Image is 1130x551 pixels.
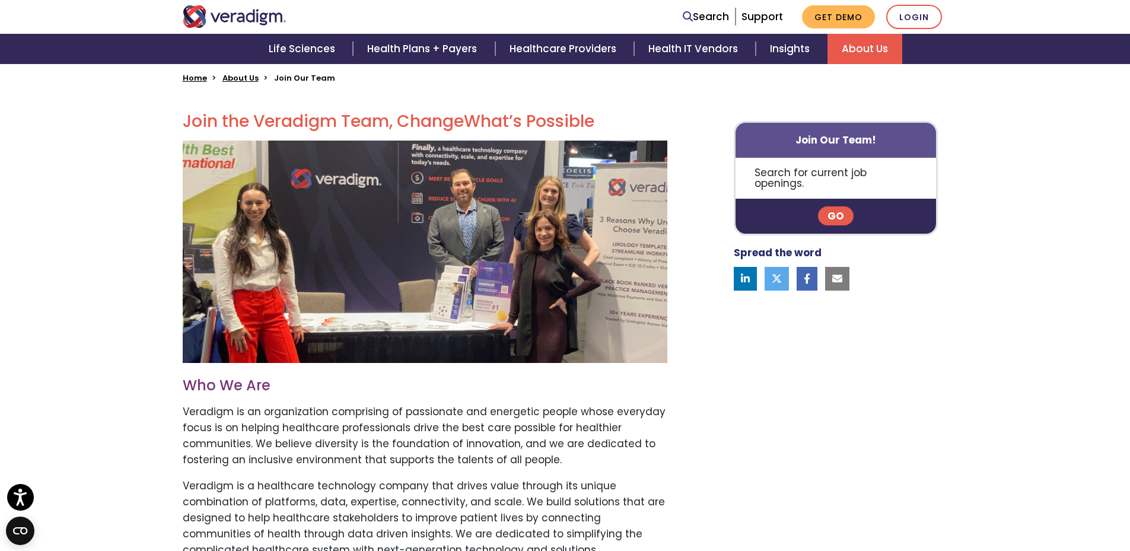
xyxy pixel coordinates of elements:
[222,72,259,84] a: About Us
[464,110,594,133] span: What’s Possible
[495,34,634,64] a: Healthcare Providers
[6,517,34,545] button: Open CMP widget
[886,5,942,29] a: Login
[634,34,756,64] a: Health IT Vendors
[353,34,495,64] a: Health Plans + Payers
[827,34,902,64] a: About Us
[254,34,353,64] a: Life Sciences
[683,9,729,25] a: Search
[183,377,667,394] h3: Who We Are
[183,72,207,84] a: Home
[756,34,827,64] a: Insights
[736,158,937,199] p: Search for current job openings.
[183,404,667,469] p: Veradigm is an organization comprising of passionate and energetic people whose everyday focus is...
[183,112,667,132] h2: Join the Veradigm Team, Change
[818,206,854,225] a: Go
[795,133,876,147] strong: Join Our Team!
[183,5,287,28] img: Veradigm logo
[802,5,875,28] a: Get Demo
[734,246,822,260] strong: Spread the word
[741,9,783,24] a: Support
